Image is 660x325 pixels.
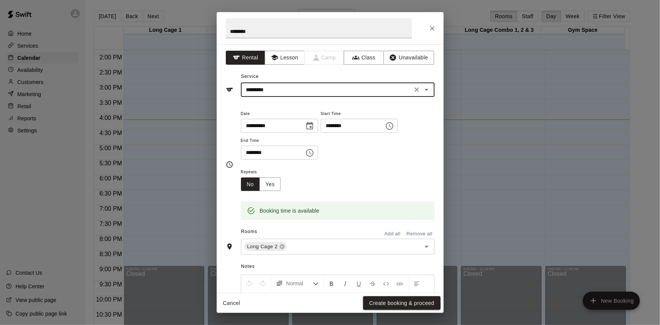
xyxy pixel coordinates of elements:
[393,277,406,290] button: Insert Link
[339,277,352,290] button: Format Italics
[244,242,287,251] div: Long Cage 2
[380,277,393,290] button: Insert Code
[241,229,257,234] span: Rooms
[270,290,283,304] button: Justify Align
[243,290,256,304] button: Center Align
[241,167,287,177] span: Repeats
[265,51,304,65] button: Lesson
[302,145,317,160] button: Choose time, selected time is 5:15 PM
[241,261,434,273] span: Notes
[405,228,435,240] button: Remove all
[286,280,313,287] span: Normal
[226,86,233,93] svg: Service
[363,296,440,310] button: Create booking & proceed
[259,177,281,191] button: Yes
[421,241,432,252] button: Open
[241,109,318,119] span: Date
[260,204,320,218] div: Booking time is available
[421,84,432,95] button: Open
[241,136,318,146] span: End Time
[256,290,269,304] button: Right Align
[382,118,397,134] button: Choose time, selected time is 4:15 PM
[353,277,365,290] button: Format Underline
[321,109,398,119] span: Start Time
[244,243,281,250] span: Long Cage 2
[325,277,338,290] button: Format Bold
[344,51,384,65] button: Class
[412,84,422,95] button: Clear
[241,177,281,191] div: outlined button group
[426,22,439,35] button: Close
[384,51,434,65] button: Unavailable
[410,277,423,290] button: Left Align
[273,277,322,290] button: Formatting Options
[226,243,233,250] svg: Rooms
[302,118,317,134] button: Choose date, selected date is Sep 18, 2025
[256,277,269,290] button: Redo
[241,177,260,191] button: No
[226,161,233,168] svg: Timing
[366,277,379,290] button: Format Strikethrough
[380,228,405,240] button: Add all
[243,277,256,290] button: Undo
[241,74,259,79] span: Service
[226,51,266,65] button: Rental
[305,51,345,65] span: Camps can only be created in the Services page
[220,296,244,310] button: Cancel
